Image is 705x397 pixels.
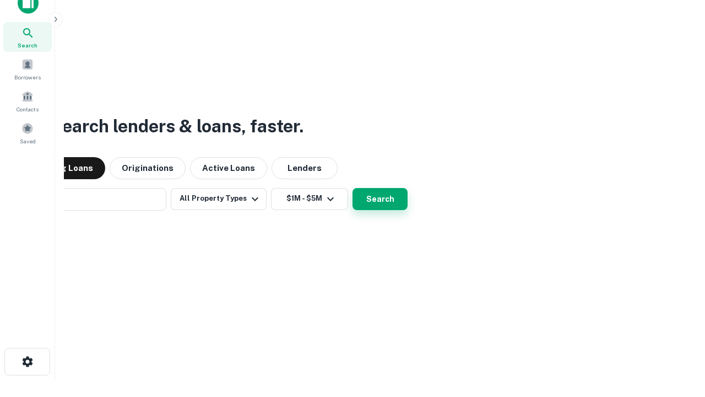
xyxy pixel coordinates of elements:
[18,41,37,50] span: Search
[20,137,36,146] span: Saved
[14,73,41,82] span: Borrowers
[3,86,52,116] a: Contacts
[3,54,52,84] a: Borrowers
[352,188,408,210] button: Search
[272,157,338,179] button: Lenders
[171,188,267,210] button: All Property Types
[17,105,39,114] span: Contacts
[50,113,303,140] h3: Search lenders & loans, faster.
[3,22,52,52] a: Search
[3,118,52,148] a: Saved
[190,157,267,179] button: Active Loans
[110,157,186,179] button: Originations
[650,309,705,362] iframe: Chat Widget
[271,188,348,210] button: $1M - $5M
